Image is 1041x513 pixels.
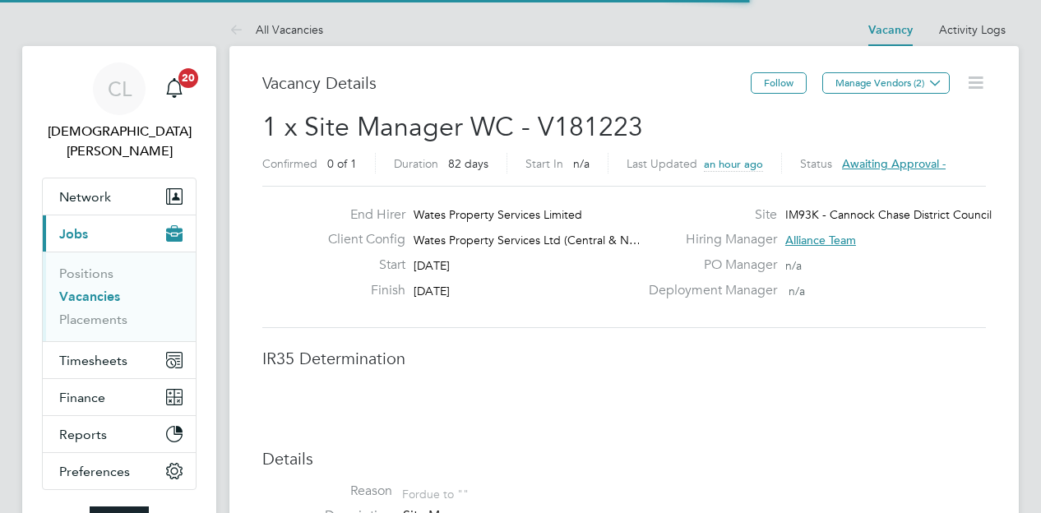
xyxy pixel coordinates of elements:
a: Activity Logs [939,22,1006,37]
span: IM93K - Cannock Chase District Council [785,207,992,222]
button: Preferences [43,453,196,489]
label: Confirmed [262,156,317,171]
span: Network [59,189,111,205]
a: Vacancies [59,289,120,304]
label: Status [800,156,832,171]
span: Wates Property Services Limited [414,207,582,222]
span: Christian Lunn [42,122,197,161]
button: Timesheets [43,342,196,378]
span: Timesheets [59,353,127,368]
label: Client Config [315,231,405,248]
div: For due to "" [402,483,469,501]
label: Hiring Manager [639,231,777,248]
span: CL [108,78,132,99]
a: 20 [158,62,191,115]
span: Reports [59,427,107,442]
label: End Hirer [315,206,405,224]
a: Positions [59,266,113,281]
button: Follow [751,72,807,94]
button: Network [43,178,196,215]
h3: Vacancy Details [262,72,751,94]
span: [DATE] [414,258,450,273]
span: Jobs [59,226,88,242]
label: Reason [262,483,392,500]
span: Finance [59,390,105,405]
a: Vacancy [868,23,913,37]
span: Wates Property Services Ltd (Central & N… [414,233,641,247]
label: Site [639,206,777,224]
span: Awaiting approval - [842,156,946,171]
div: Jobs [43,252,196,341]
label: Last Updated [627,156,697,171]
span: 82 days [448,156,488,171]
span: 0 of 1 [327,156,357,171]
h3: Details [262,448,986,469]
span: [DATE] [414,284,450,298]
button: Reports [43,416,196,452]
label: Deployment Manager [639,282,777,299]
label: Duration [394,156,438,171]
label: Finish [315,282,405,299]
button: Jobs [43,215,196,252]
button: Finance [43,379,196,415]
label: PO Manager [639,256,777,274]
span: Preferences [59,464,130,479]
label: Start [315,256,405,274]
span: n/a [789,284,805,298]
span: n/a [785,258,802,273]
label: Start In [525,156,563,171]
a: Placements [59,312,127,327]
a: CL[DEMOGRAPHIC_DATA][PERSON_NAME] [42,62,197,161]
span: an hour ago [704,157,763,171]
span: Alliance Team [785,233,856,247]
span: n/a [573,156,590,171]
a: All Vacancies [229,22,323,37]
button: Manage Vendors (2) [822,72,950,94]
h3: IR35 Determination [262,348,986,369]
span: 20 [178,68,198,88]
span: 1 x Site Manager WC - V181223 [262,111,643,143]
